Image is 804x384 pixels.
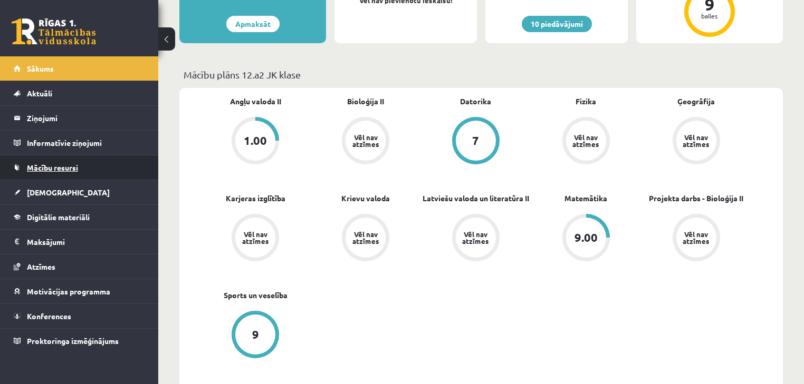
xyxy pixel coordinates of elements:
a: Apmaksāt [226,16,280,32]
a: Sākums [14,56,145,81]
span: Proktoringa izmēģinājums [27,336,119,346]
a: Proktoringa izmēģinājums [14,329,145,353]
a: Motivācijas programma [14,279,145,303]
a: Informatīvie ziņojumi [14,131,145,155]
a: Latviešu valoda un literatūra II [423,193,529,204]
div: Vēl nav atzīmes [461,231,491,244]
div: Vēl nav atzīmes [682,134,711,147]
a: Vēl nav atzīmes [421,214,531,263]
a: Krievu valoda [341,193,390,204]
span: Mācību resursi [27,163,78,172]
a: Fizika [576,96,596,107]
div: 1.00 [244,135,267,146]
a: 7 [421,117,531,166]
a: Vēl nav atzīmes [311,214,421,263]
span: Atzīmes [27,262,55,271]
a: Vēl nav atzīmes [641,117,751,166]
div: Vēl nav atzīmes [351,134,380,147]
a: Mācību resursi [14,155,145,180]
a: Vēl nav atzīmes [311,117,421,166]
a: Matemātika [564,193,607,204]
a: Datorika [460,96,491,107]
a: Ziņojumi [14,106,145,130]
legend: Maksājumi [27,230,145,254]
a: Ģeogrāfija [677,96,715,107]
span: Sākums [27,64,54,73]
a: Karjeras izglītība [226,193,285,204]
a: Projekta darbs - Bioloģija II [649,193,743,204]
div: Vēl nav atzīmes [351,231,380,244]
div: 7 [472,135,479,146]
span: Konferences [27,311,71,321]
span: Aktuāli [27,88,52,98]
p: Mācību plāns 12.a2 JK klase [184,67,779,82]
span: Motivācijas programma [27,287,110,296]
a: Vēl nav atzīmes [641,214,751,263]
legend: Informatīvie ziņojumi [27,131,145,155]
a: Sports un veselība [224,290,288,301]
span: [DEMOGRAPHIC_DATA] [27,188,110,197]
a: Aktuāli [14,81,145,105]
a: Vēl nav atzīmes [200,214,311,263]
a: Bioloģija II [347,96,384,107]
div: Vēl nav atzīmes [682,231,711,244]
div: balles [694,13,725,19]
a: 9.00 [531,214,641,263]
a: 10 piedāvājumi [522,16,592,32]
div: Vēl nav atzīmes [571,134,601,147]
a: 9 [200,311,311,360]
a: Atzīmes [14,254,145,279]
div: 9 [252,329,259,340]
a: Rīgas 1. Tālmācības vidusskola [12,18,96,45]
a: Maksājumi [14,230,145,254]
legend: Ziņojumi [27,106,145,130]
a: 1.00 [200,117,311,166]
a: Konferences [14,304,145,328]
a: Angļu valoda II [230,96,281,107]
a: [DEMOGRAPHIC_DATA] [14,180,145,204]
a: Digitālie materiāli [14,205,145,229]
a: Vēl nav atzīmes [531,117,641,166]
span: Digitālie materiāli [27,212,90,222]
div: Vēl nav atzīmes [241,231,270,244]
div: 9.00 [575,232,598,243]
